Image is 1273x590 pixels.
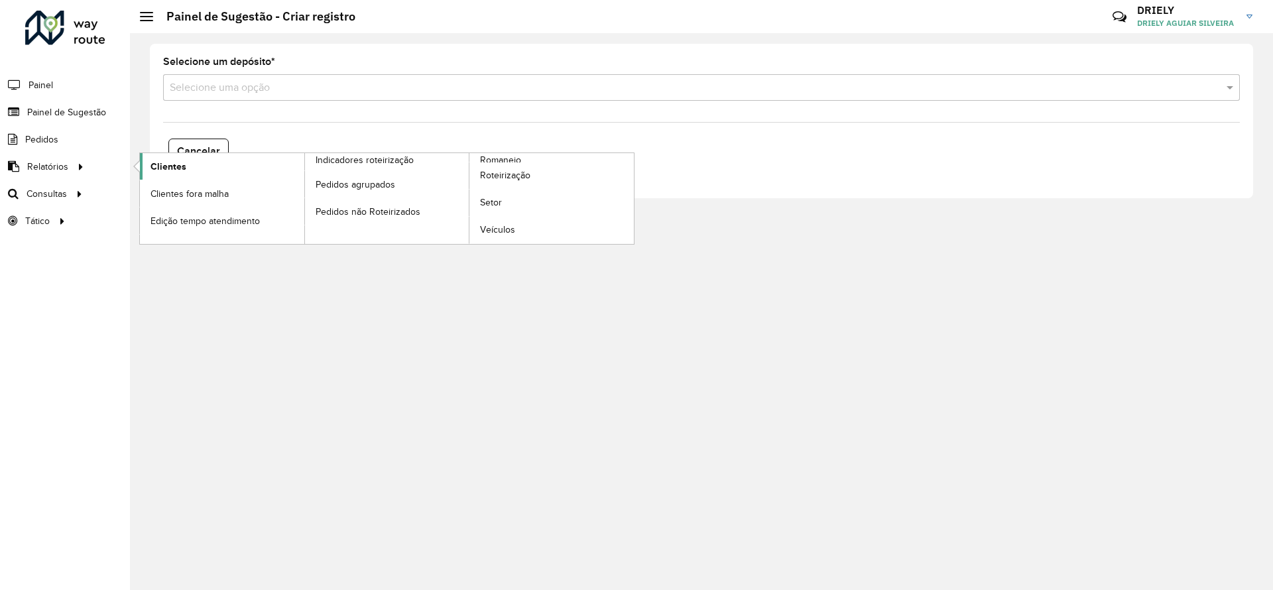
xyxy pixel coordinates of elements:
span: Setor [480,196,502,209]
a: Contato Rápido [1105,3,1134,31]
span: Pedidos agrupados [316,178,395,192]
a: Edição tempo atendimento [140,207,304,234]
h2: Painel de Sugestão - Criar registro [153,9,355,24]
a: Pedidos não Roteirizados [305,198,469,225]
span: Pedidos não Roteirizados [316,205,420,219]
h3: DRIELY [1137,4,1237,17]
span: Veículos [480,223,515,237]
button: Cancelar [168,139,229,164]
span: Tático [25,214,50,228]
span: Roteirização [480,168,530,182]
a: Setor [469,190,634,216]
span: Indicadores roteirização [316,153,414,167]
a: Pedidos agrupados [305,171,469,198]
span: Clientes [151,160,186,174]
a: Clientes [140,153,304,180]
a: Roteirização [469,162,634,189]
span: Cancelar [177,145,220,156]
span: DRIELY AGUIAR SILVEIRA [1137,17,1237,29]
a: Romaneio [305,153,635,244]
span: Painel de Sugestão [27,105,106,119]
a: Indicadores roteirização [140,153,469,244]
span: Romaneio [480,153,521,167]
span: Painel [29,78,53,92]
span: Relatórios [27,160,68,174]
label: Selecione um depósito [163,54,275,70]
a: Veículos [469,217,634,243]
span: Edição tempo atendimento [151,214,260,228]
a: Clientes fora malha [140,180,304,207]
span: Clientes fora malha [151,187,229,201]
span: Consultas [27,187,67,201]
span: Pedidos [25,133,58,147]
